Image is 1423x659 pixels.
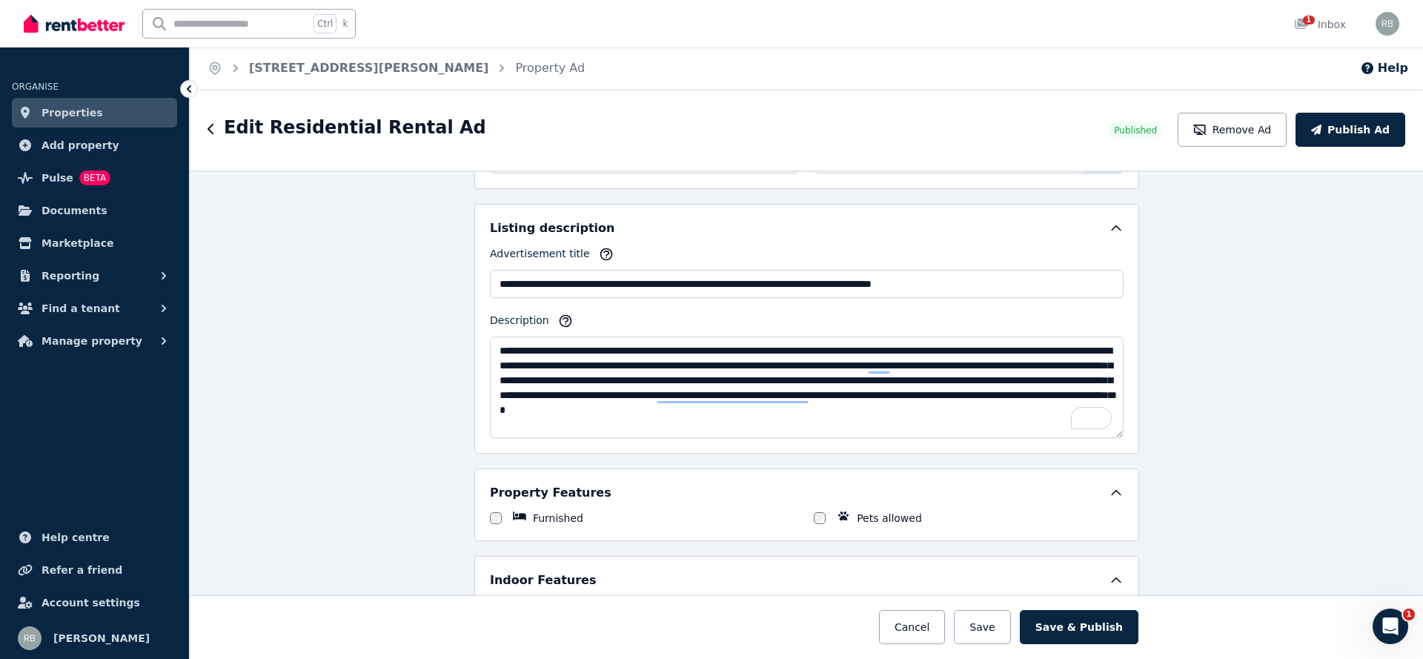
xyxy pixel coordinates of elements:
[79,170,110,185] span: BETA
[249,61,488,75] a: [STREET_ADDRESS][PERSON_NAME]
[12,523,177,552] a: Help centre
[1403,609,1415,620] span: 1
[1360,59,1408,77] button: Help
[954,610,1010,644] button: Save
[12,555,177,585] a: Refer a friend
[42,136,119,154] span: Add property
[42,234,113,252] span: Marketplace
[490,313,549,334] label: Description
[12,228,177,258] a: Marketplace
[42,202,107,219] span: Documents
[314,14,336,33] span: Ctrl
[1114,125,1157,136] span: Published
[1020,610,1138,644] button: Save & Publish
[12,163,177,193] a: PulseBETA
[490,572,596,589] h5: Indoor Features
[42,594,140,612] span: Account settings
[1373,609,1408,644] iframe: Intercom live chat
[490,484,611,502] h5: Property Features
[42,267,99,285] span: Reporting
[12,130,177,160] a: Add property
[42,561,122,579] span: Refer a friend
[1303,16,1315,24] span: 1
[342,18,348,30] span: k
[42,332,142,350] span: Manage property
[1296,113,1405,147] button: Publish Ad
[53,629,150,647] span: [PERSON_NAME]
[42,529,110,546] span: Help centre
[1294,17,1346,32] div: Inbox
[12,294,177,323] button: Find a tenant
[190,47,603,89] nav: Breadcrumb
[224,116,486,139] h1: Edit Residential Rental Ad
[1376,12,1399,36] img: Raj Bala
[490,219,614,237] h5: Listing description
[12,82,59,92] span: ORGANISE
[42,169,73,187] span: Pulse
[1178,113,1287,147] button: Remove Ad
[857,511,922,526] label: Pets allowed
[42,299,120,317] span: Find a tenant
[533,511,583,526] label: Furnished
[490,337,1124,438] textarea: To enrich screen reader interactions, please activate Accessibility in Grammarly extension settings
[12,98,177,128] a: Properties
[879,610,945,644] button: Cancel
[12,261,177,291] button: Reporting
[12,196,177,225] a: Documents
[24,13,125,35] img: RentBetter
[12,588,177,617] a: Account settings
[42,104,103,122] span: Properties
[12,326,177,356] button: Manage property
[18,626,42,650] img: Raj Bala
[515,61,585,75] a: Property Ad
[490,246,590,267] label: Advertisement title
